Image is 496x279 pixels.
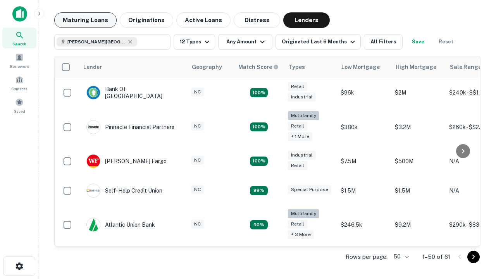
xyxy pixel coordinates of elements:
[87,121,100,134] img: picture
[192,62,222,72] div: Geography
[191,122,204,131] div: NC
[289,62,305,72] div: Types
[288,122,307,131] div: Retail
[79,56,187,78] th: Lender
[284,56,337,78] th: Types
[288,82,307,91] div: Retail
[191,185,204,194] div: NC
[10,63,29,69] span: Borrowers
[250,157,268,166] div: Matching Properties: 14, hasApolloMatch: undefined
[406,34,431,50] button: Save your search to get updates of matches that match your search criteria.
[391,251,410,262] div: 50
[337,56,391,78] th: Low Mortgage
[391,56,445,78] th: High Mortgage
[87,155,100,168] img: picture
[191,156,204,165] div: NC
[391,78,445,107] td: $2M
[391,107,445,146] td: $3.2M
[288,209,319,218] div: Multifamily
[238,63,277,71] h6: Match Score
[2,72,36,93] a: Contacts
[346,252,387,262] p: Rows per page:
[288,111,319,120] div: Multifamily
[67,38,126,45] span: [PERSON_NAME][GEOGRAPHIC_DATA], [GEOGRAPHIC_DATA]
[396,62,436,72] div: High Mortgage
[54,12,117,28] button: Maturing Loans
[86,86,179,100] div: Bank Of [GEOGRAPHIC_DATA]
[337,107,391,146] td: $380k
[391,205,445,245] td: $9.2M
[87,184,100,197] img: picture
[250,122,268,132] div: Matching Properties: 20, hasApolloMatch: undefined
[86,154,167,168] div: [PERSON_NAME] Fargo
[120,12,173,28] button: Originations
[234,12,280,28] button: Distress
[288,132,312,141] div: + 1 more
[288,151,316,160] div: Industrial
[87,218,100,231] img: picture
[2,50,36,71] a: Borrowers
[434,34,458,50] button: Reset
[14,108,25,114] span: Saved
[467,251,480,263] button: Go to next page
[83,62,102,72] div: Lender
[288,220,307,229] div: Retail
[86,218,155,232] div: Atlantic Union Bank
[288,230,314,239] div: + 3 more
[87,86,100,99] img: picture
[337,205,391,245] td: $246.5k
[450,62,481,72] div: Sale Range
[250,186,268,195] div: Matching Properties: 11, hasApolloMatch: undefined
[276,34,361,50] button: Originated Last 6 Months
[337,146,391,176] td: $7.5M
[12,41,26,47] span: Search
[337,176,391,205] td: $1.5M
[176,12,231,28] button: Active Loans
[288,93,316,102] div: Industrial
[191,220,204,229] div: NC
[2,95,36,116] a: Saved
[2,28,36,48] a: Search
[250,220,268,229] div: Matching Properties: 10, hasApolloMatch: undefined
[282,37,357,46] div: Originated Last 6 Months
[422,252,450,262] p: 1–50 of 61
[288,161,307,170] div: Retail
[283,12,330,28] button: Lenders
[191,88,204,96] div: NC
[174,34,215,50] button: 12 Types
[391,146,445,176] td: $500M
[364,34,403,50] button: All Filters
[288,185,331,194] div: Special Purpose
[457,217,496,254] iframe: Chat Widget
[391,176,445,205] td: $1.5M
[12,86,27,92] span: Contacts
[86,184,162,198] div: Self-help Credit Union
[12,6,27,22] img: capitalize-icon.png
[341,62,380,72] div: Low Mortgage
[187,56,234,78] th: Geography
[250,88,268,97] div: Matching Properties: 15, hasApolloMatch: undefined
[238,63,279,71] div: Capitalize uses an advanced AI algorithm to match your search with the best lender. The match sco...
[86,120,174,134] div: Pinnacle Financial Partners
[234,56,284,78] th: Capitalize uses an advanced AI algorithm to match your search with the best lender. The match sco...
[337,78,391,107] td: $96k
[218,34,272,50] button: Any Amount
